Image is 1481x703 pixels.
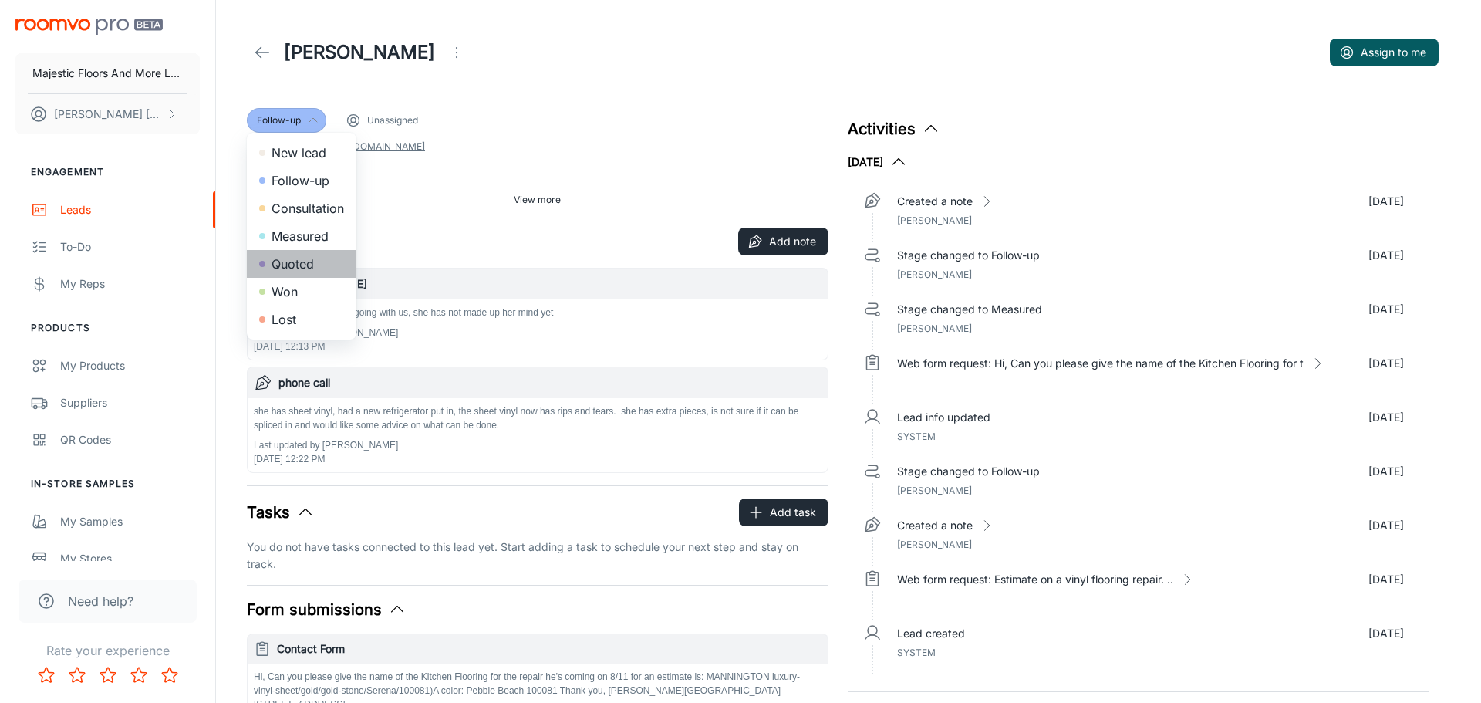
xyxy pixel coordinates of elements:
li: Won [247,278,356,306]
li: Consultation [247,194,356,222]
li: New lead [247,139,356,167]
li: Lost [247,306,356,333]
li: Follow-up [247,167,356,194]
li: Quoted [247,250,356,278]
li: Measured [247,222,356,250]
